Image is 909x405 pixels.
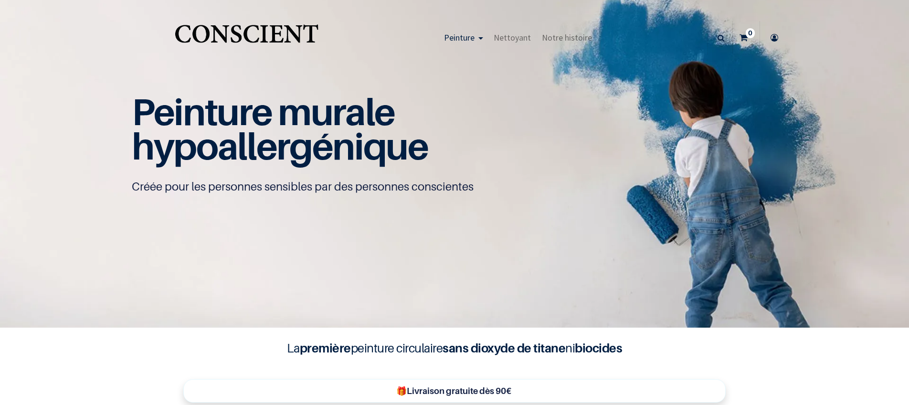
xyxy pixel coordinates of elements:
span: Nettoyant [494,32,531,43]
b: première [300,341,351,355]
span: Peinture murale [132,89,395,134]
a: 0 [733,21,760,54]
a: Logo of Conscient [173,19,320,57]
a: Peinture [438,21,488,54]
b: sans dioxyde de titane [443,341,565,355]
span: hypoallergénique [132,124,428,168]
p: Créée pour les personnes sensibles par des personnes conscientes [132,179,777,194]
sup: 0 [746,28,755,38]
b: biocides [575,341,622,355]
h4: La peinture circulaire ni [264,339,645,357]
span: Notre histoire [542,32,592,43]
img: Conscient [173,19,320,57]
b: 🎁Livraison gratuite dès 90€ [396,386,511,396]
span: Peinture [444,32,475,43]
